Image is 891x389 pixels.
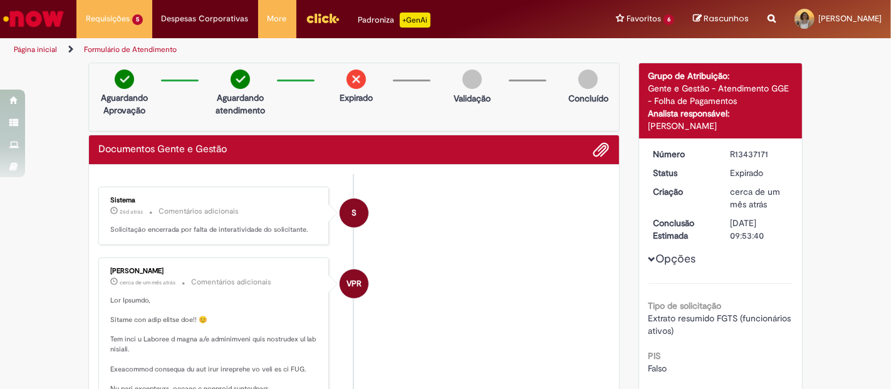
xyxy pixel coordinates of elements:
img: check-circle-green.png [231,70,250,89]
dt: Status [644,167,721,179]
p: Validação [454,92,491,105]
span: cerca de um mês atrás [730,186,780,210]
span: Favoritos [627,13,661,25]
img: check-circle-green.png [115,70,134,89]
span: cerca de um mês atrás [120,279,175,286]
span: 26d atrás [120,208,143,215]
div: R13437171 [730,148,788,160]
span: 5 [132,14,143,25]
button: Adicionar anexos [593,142,610,158]
small: Comentários adicionais [159,206,239,217]
p: Concluído [568,92,608,105]
dt: Número [644,148,721,160]
time: 03/09/2025 17:30:50 [120,208,143,215]
small: Comentários adicionais [191,277,271,288]
img: ServiceNow [1,6,66,31]
div: [PERSON_NAME] [110,267,319,275]
div: Padroniza [358,13,430,28]
img: img-circle-grey.png [462,70,482,89]
div: [DATE] 09:53:40 [730,217,788,242]
div: Grupo de Atribuição: [649,70,793,82]
span: S [352,198,357,228]
div: Sistema [110,197,319,204]
span: [PERSON_NAME] [818,13,882,24]
span: More [268,13,287,25]
time: 27/08/2025 10:30:50 [120,279,175,286]
b: PIS [649,350,661,361]
span: Despesas Corporativas [162,13,249,25]
a: Página inicial [14,44,57,54]
p: Aguardando atendimento [210,91,271,117]
h2: Documentos Gente e Gestão Histórico de tíquete [98,144,227,155]
p: Aguardando Aprovação [94,91,155,117]
span: Rascunhos [704,13,749,24]
div: [PERSON_NAME] [649,120,793,132]
a: Rascunhos [693,13,749,25]
img: click_logo_yellow_360x200.png [306,9,340,28]
p: Expirado [340,91,373,104]
div: Expirado [730,167,788,179]
div: Gente e Gestão - Atendimento GGE - Folha de Pagamentos [649,82,793,107]
div: System [340,199,368,227]
time: 21/08/2025 15:53:36 [730,186,780,210]
img: remove.png [346,70,366,89]
p: Solicitação encerrada por falta de interatividade do solicitante. [110,225,319,235]
span: 6 [664,14,674,25]
b: Tipo de solicitação [649,300,722,311]
p: +GenAi [400,13,430,28]
span: VPR [346,269,362,299]
span: Extrato resumido FGTS (funcionários ativos) [649,313,794,336]
div: 21/08/2025 15:53:36 [730,185,788,210]
ul: Trilhas de página [9,38,585,61]
dt: Conclusão Estimada [644,217,721,242]
div: Vanessa Paiva Ribeiro [340,269,368,298]
span: Falso [649,363,667,374]
img: img-circle-grey.png [578,70,598,89]
a: Formulário de Atendimento [84,44,177,54]
dt: Criação [644,185,721,198]
span: Requisições [86,13,130,25]
div: Analista responsável: [649,107,793,120]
